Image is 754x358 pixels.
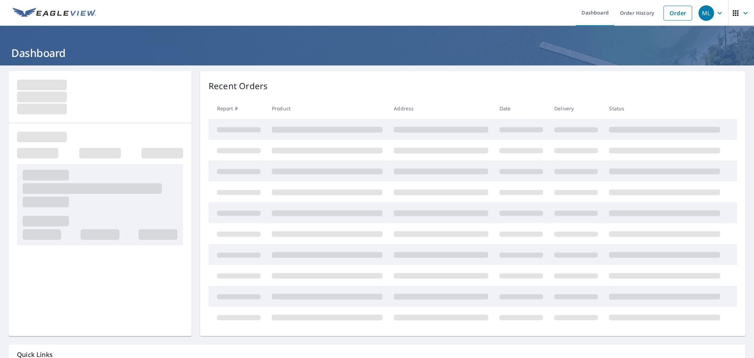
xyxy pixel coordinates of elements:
[494,98,549,119] th: Date
[8,46,746,60] h1: Dashboard
[13,8,96,18] img: EV Logo
[699,5,714,21] div: ML
[549,98,603,119] th: Delivery
[664,6,692,21] a: Order
[603,98,726,119] th: Status
[209,98,266,119] th: Report #
[266,98,388,119] th: Product
[209,80,268,92] p: Recent Orders
[388,98,494,119] th: Address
